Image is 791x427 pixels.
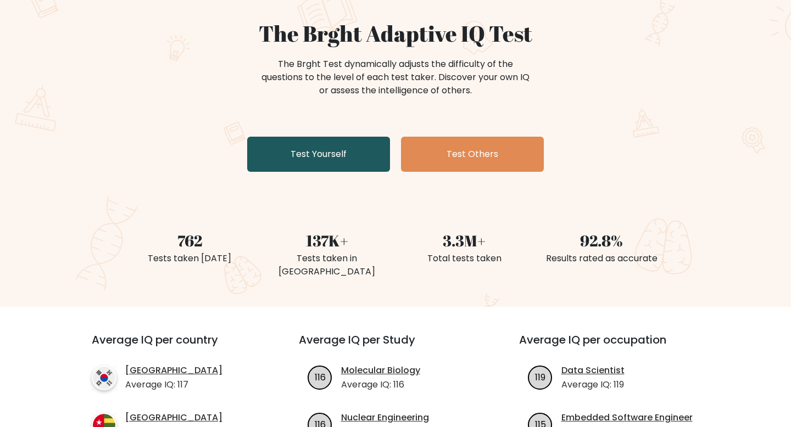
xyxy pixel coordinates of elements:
[258,58,533,97] div: The Brght Test dynamically adjusts the difficulty of the questions to the level of each test take...
[341,378,420,391] p: Average IQ: 116
[265,229,389,252] div: 137K+
[92,366,116,390] img: country
[401,137,544,172] a: Test Others
[125,364,222,377] a: [GEOGRAPHIC_DATA]
[314,370,325,383] text: 116
[535,370,545,383] text: 119
[265,252,389,278] div: Tests taken in [GEOGRAPHIC_DATA]
[539,229,664,252] div: 92.8%
[247,137,390,172] a: Test Yourself
[561,378,625,391] p: Average IQ: 119
[92,333,259,359] h3: Average IQ per country
[561,411,693,424] a: Embedded Software Engineer
[127,229,252,252] div: 762
[539,252,664,265] div: Results rated as accurate
[341,411,429,424] a: Nuclear Engineering
[127,252,252,265] div: Tests taken [DATE]
[402,229,526,252] div: 3.3M+
[561,364,625,377] a: Data Scientist
[299,333,493,359] h3: Average IQ per Study
[402,252,526,265] div: Total tests taken
[341,364,420,377] a: Molecular Biology
[127,20,664,47] h1: The Brght Adaptive IQ Test
[125,411,222,424] a: [GEOGRAPHIC_DATA]
[125,378,222,391] p: Average IQ: 117
[519,333,713,359] h3: Average IQ per occupation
